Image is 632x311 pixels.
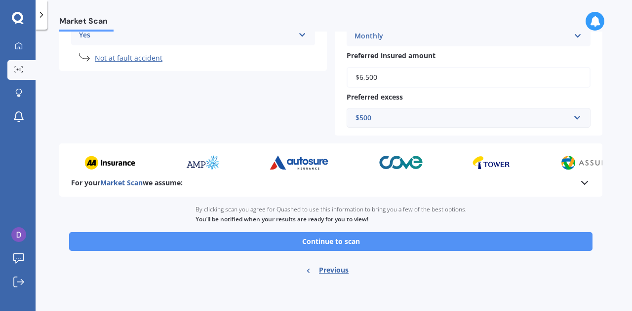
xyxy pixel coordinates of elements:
[196,197,467,232] div: By clicking scan you agree for Quashed to use this information to bring you a few of the best opt...
[377,155,422,170] img: cove_sm.webp
[59,16,114,30] span: Market Scan
[347,51,435,61] span: Preferred insured amount
[355,112,570,123] div: $500
[79,30,294,41] div: Yes
[355,31,570,42] div: Monthly
[558,155,629,170] img: assurant_sm.webp
[71,178,183,188] b: For your we assume:
[11,227,26,242] img: ACg8ocLRyVL03Ssq9ckBbN6JTfYfwxqwSJccMgZgGSxXiJzN_nK6EQ=s96-c
[196,215,368,223] b: You’ll be notified when your results are ready for you to view!
[319,263,349,277] span: Previous
[100,178,143,187] span: Market Scan
[347,92,403,102] span: Preferred excess
[95,53,315,63] li: Not at fault accident
[268,155,328,170] img: autosure_sm.webp
[69,232,592,251] button: Continue to scan
[82,155,134,170] img: aa_sm.webp
[471,155,509,170] img: tower_sm.png
[183,155,219,170] img: amp_sm.png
